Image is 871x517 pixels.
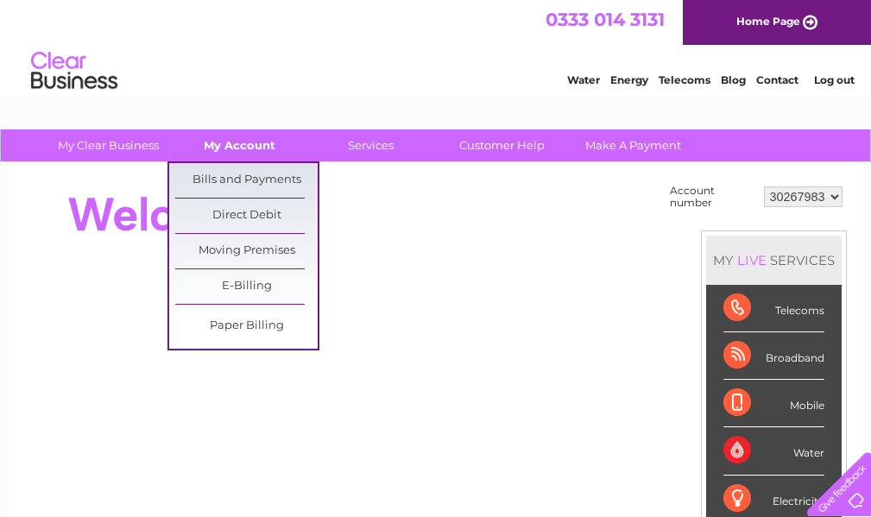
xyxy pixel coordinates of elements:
div: Clear Business is a trading name of Verastar Limited (registered in [GEOGRAPHIC_DATA] No. 3667643... [28,9,844,84]
a: Bills and Payments [175,163,318,198]
a: Telecoms [659,73,710,86]
a: My Account [168,129,311,161]
img: logo.png [30,45,118,98]
div: Telecoms [723,285,824,332]
div: Broadband [723,332,824,380]
div: Mobile [723,380,824,427]
a: E-Billing [175,269,318,304]
td: Account number [666,180,760,213]
div: MY SERVICES [706,236,842,285]
a: My Clear Business [37,129,180,161]
div: Water [723,427,824,475]
a: Customer Help [431,129,573,161]
div: LIVE [734,252,770,268]
a: Log out [814,73,855,86]
a: Services [300,129,442,161]
a: Contact [756,73,798,86]
a: Direct Debit [175,199,318,233]
a: Make A Payment [562,129,704,161]
a: 0333 014 3131 [546,9,665,30]
a: Blog [721,73,746,86]
a: Moving Premises [175,234,318,268]
a: Water [567,73,600,86]
a: Energy [610,73,648,86]
a: Paper Billing [175,309,318,344]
